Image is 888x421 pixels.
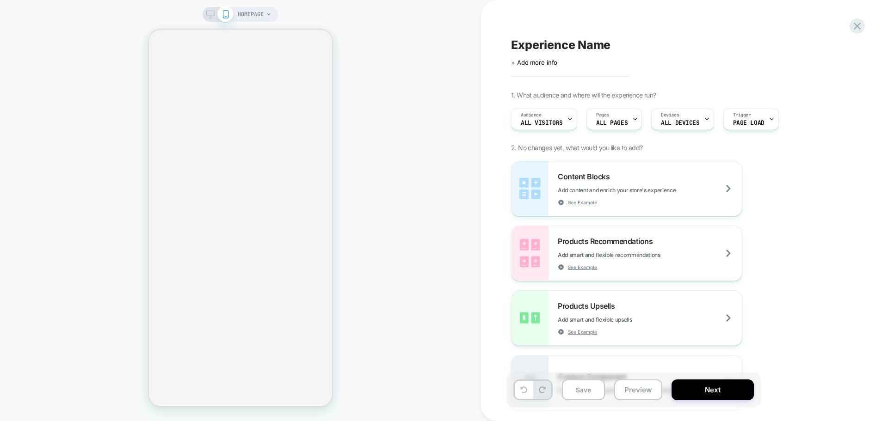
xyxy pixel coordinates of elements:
[558,301,619,311] span: Products Upsells
[558,372,631,381] span: Custom Component
[558,237,657,246] span: Products Recommendations
[568,199,597,206] span: See Example
[238,7,264,22] span: HOMEPAGE
[596,120,628,126] span: ALL PAGES
[521,120,563,126] span: All Visitors
[558,251,707,258] span: Add smart and flexible recommendations
[511,91,656,99] span: 1. What audience and where will the experience run?
[511,38,610,52] span: Experience Name
[521,112,542,118] span: Audience
[558,187,722,194] span: Add content and enrich your store's experience
[558,316,678,323] span: Add smart and flexible upsells
[733,112,751,118] span: Trigger
[511,144,642,152] span: 2. No changes yet, what would you like to add?
[568,264,597,270] span: See Example
[614,379,662,400] button: Preview
[661,120,699,126] span: ALL DEVICES
[562,379,605,400] button: Save
[558,172,614,181] span: Content Blocks
[511,59,557,66] span: + Add more info
[661,112,679,118] span: Devices
[672,379,754,400] button: Next
[568,329,597,335] span: See Example
[596,112,609,118] span: Pages
[733,120,765,126] span: Page Load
